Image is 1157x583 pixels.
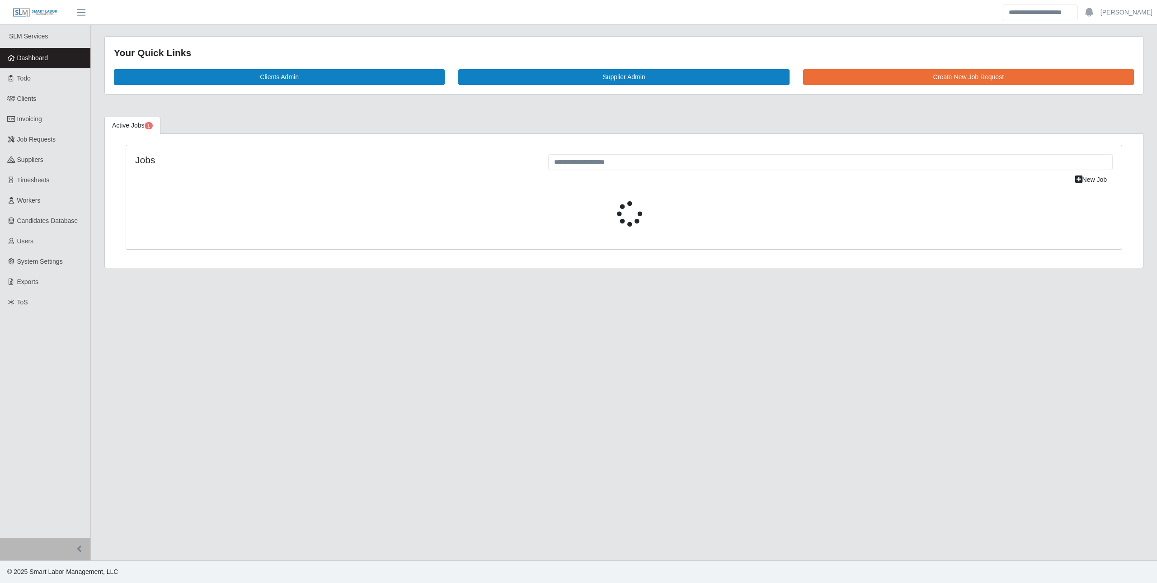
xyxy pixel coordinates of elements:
span: SLM Services [9,33,48,40]
span: Exports [17,278,38,285]
span: Clients [17,95,37,102]
span: Pending Jobs [145,122,153,129]
a: New Job [1069,172,1113,188]
span: Invoicing [17,115,42,123]
span: Todo [17,75,31,82]
a: Supplier Admin [458,69,789,85]
span: Workers [17,197,41,204]
span: Dashboard [17,54,48,62]
span: Suppliers [17,156,43,163]
div: Your Quick Links [114,46,1134,60]
a: Create New Job Request [803,69,1134,85]
a: [PERSON_NAME] [1101,8,1152,17]
span: System Settings [17,258,63,265]
span: Job Requests [17,136,56,143]
img: SLM Logo [13,8,58,18]
span: Timesheets [17,176,50,184]
span: ToS [17,299,28,306]
a: Active Jobs [104,117,160,134]
span: Candidates Database [17,217,78,224]
input: Search [1003,5,1078,20]
span: © 2025 Smart Labor Management, LLC [7,568,118,575]
a: Clients Admin [114,69,445,85]
h4: Jobs [135,154,535,166]
span: Users [17,237,34,245]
